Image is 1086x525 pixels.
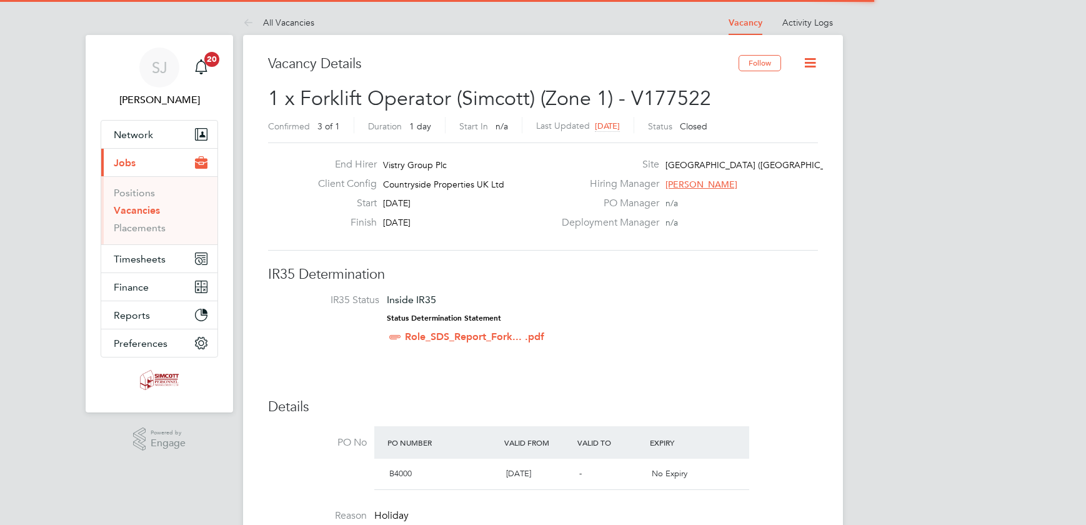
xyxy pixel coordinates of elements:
[665,159,853,171] span: [GEOGRAPHIC_DATA] ([GEOGRAPHIC_DATA])
[384,431,501,454] div: PO Number
[383,179,504,190] span: Countryside Properties UK Ltd
[243,17,314,28] a: All Vacancies
[368,121,402,132] label: Duration
[554,177,659,191] label: Hiring Manager
[114,204,160,216] a: Vacancies
[268,121,310,132] label: Confirmed
[501,431,574,454] div: Valid From
[189,47,214,87] a: 20
[554,158,659,171] label: Site
[308,216,377,229] label: Finish
[101,245,217,272] button: Timesheets
[114,309,150,321] span: Reports
[114,337,167,349] span: Preferences
[114,157,136,169] span: Jobs
[308,197,377,210] label: Start
[554,216,659,229] label: Deployment Manager
[308,177,377,191] label: Client Config
[405,331,544,342] a: Role_SDS_Report_Fork... .pdf
[268,509,367,522] label: Reason
[268,55,739,73] h3: Vacancy Details
[114,222,166,234] a: Placements
[204,52,219,67] span: 20
[387,294,436,306] span: Inside IR35
[151,427,186,438] span: Powered by
[554,197,659,210] label: PO Manager
[133,427,186,451] a: Powered byEngage
[317,121,340,132] span: 3 of 1
[595,121,620,131] span: [DATE]
[459,121,488,132] label: Start In
[268,436,367,449] label: PO No
[729,17,762,28] a: Vacancy
[665,217,678,228] span: n/a
[409,121,431,132] span: 1 day
[101,149,217,176] button: Jobs
[268,398,818,416] h3: Details
[389,468,412,479] span: B4000
[680,121,707,132] span: Closed
[101,92,218,107] span: Shaun Jex
[496,121,508,132] span: n/a
[383,197,411,209] span: [DATE]
[114,253,166,265] span: Timesheets
[648,121,672,132] label: Status
[782,17,833,28] a: Activity Logs
[374,509,409,522] span: Holiday
[152,59,167,76] span: SJ
[101,370,218,390] a: Go to home page
[101,121,217,148] button: Network
[652,468,687,479] span: No Expiry
[739,55,781,71] button: Follow
[574,431,647,454] div: Valid To
[281,294,379,307] label: IR35 Status
[308,158,377,171] label: End Hirer
[665,197,678,209] span: n/a
[151,438,186,449] span: Engage
[101,329,217,357] button: Preferences
[268,266,818,284] h3: IR35 Determination
[387,314,501,322] strong: Status Determination Statement
[506,468,531,479] span: [DATE]
[268,86,711,111] span: 1 x Forklift Operator (Simcott) (Zone 1) - V177522
[647,431,720,454] div: Expiry
[101,301,217,329] button: Reports
[114,129,153,141] span: Network
[383,217,411,228] span: [DATE]
[536,120,590,131] label: Last Updated
[101,176,217,244] div: Jobs
[86,35,233,412] nav: Main navigation
[114,187,155,199] a: Positions
[101,47,218,107] a: SJ[PERSON_NAME]
[114,281,149,293] span: Finance
[383,159,447,171] span: Vistry Group Plc
[140,370,179,390] img: simcott-logo-retina.png
[101,273,217,301] button: Finance
[579,468,582,479] span: -
[665,179,737,190] span: [PERSON_NAME]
